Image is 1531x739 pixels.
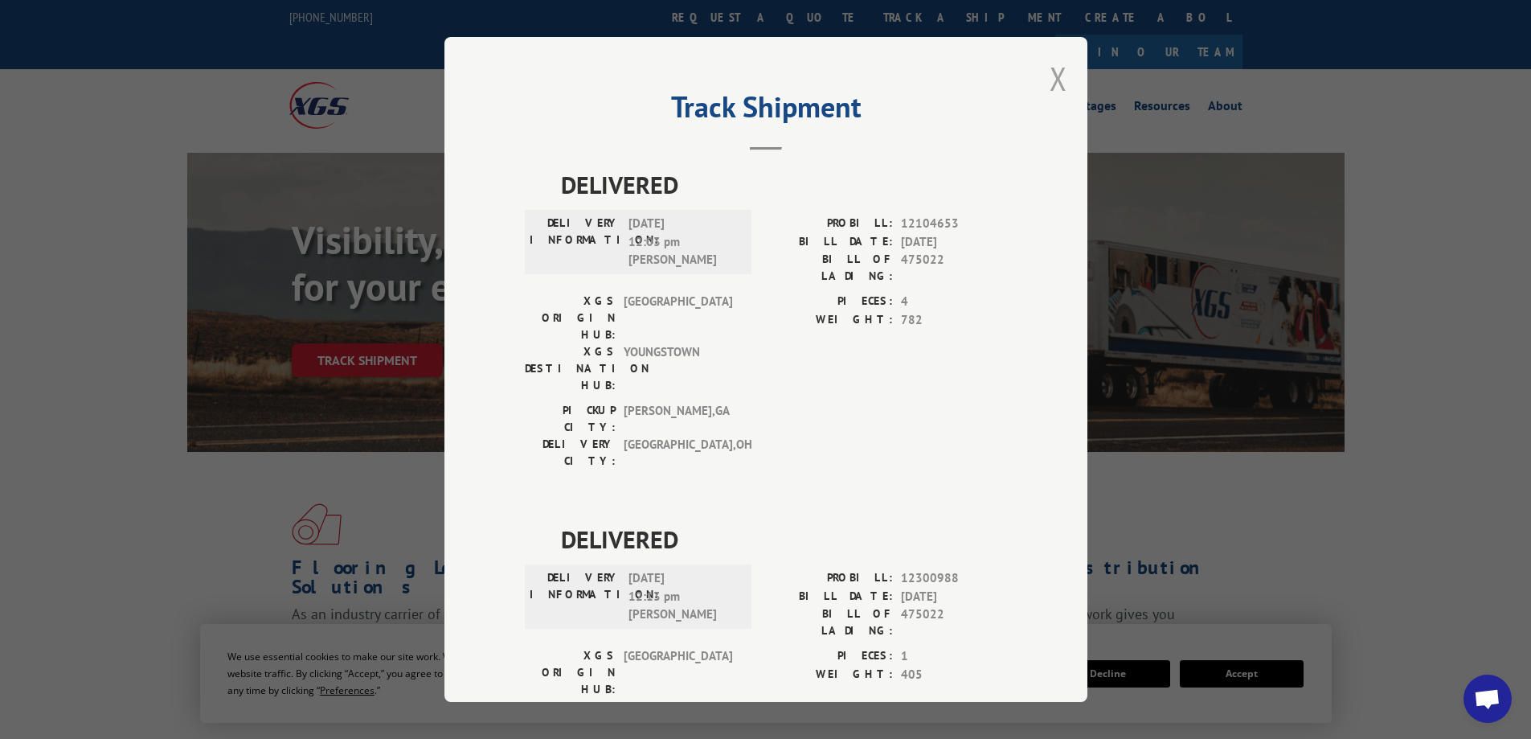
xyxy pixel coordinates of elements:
[766,588,893,606] label: BILL DATE:
[525,402,616,436] label: PICKUP CITY:
[766,666,893,684] label: WEIGHT:
[766,311,893,330] label: WEIGHT:
[624,402,732,436] span: [PERSON_NAME] , GA
[525,436,616,470] label: DELIVERY CITY:
[766,215,893,233] label: PROBILL:
[901,569,1007,588] span: 12300988
[766,569,893,588] label: PROBILL:
[624,343,732,394] span: YOUNGSTOWN
[561,166,1007,203] span: DELIVERED
[525,343,616,394] label: XGS DESTINATION HUB:
[901,215,1007,233] span: 12104653
[1050,57,1067,100] button: Close modal
[901,666,1007,684] span: 405
[901,647,1007,666] span: 1
[624,436,732,470] span: [GEOGRAPHIC_DATA] , OH
[530,569,620,624] label: DELIVERY INFORMATION:
[628,215,737,269] span: [DATE] 12:03 pm [PERSON_NAME]
[525,293,616,343] label: XGS ORIGIN HUB:
[525,96,1007,126] h2: Track Shipment
[901,293,1007,311] span: 4
[766,647,893,666] label: PIECES:
[766,233,893,252] label: BILL DATE:
[624,647,732,698] span: [GEOGRAPHIC_DATA]
[901,588,1007,606] span: [DATE]
[1463,675,1512,723] div: Open chat
[766,606,893,639] label: BILL OF LADING:
[901,233,1007,252] span: [DATE]
[766,251,893,285] label: BILL OF LADING:
[901,606,1007,639] span: 475022
[766,293,893,311] label: PIECES:
[530,215,620,269] label: DELIVERY INFORMATION:
[901,311,1007,330] span: 782
[525,647,616,698] label: XGS ORIGIN HUB:
[628,569,737,624] span: [DATE] 12:13 pm [PERSON_NAME]
[624,293,732,343] span: [GEOGRAPHIC_DATA]
[561,521,1007,557] span: DELIVERED
[901,251,1007,285] span: 475022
